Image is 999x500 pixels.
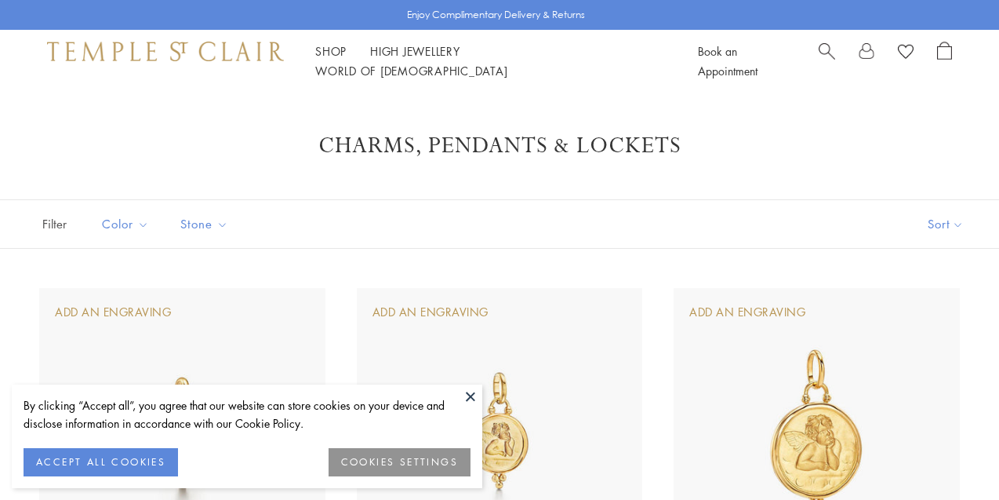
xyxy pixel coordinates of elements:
[55,304,171,321] div: Add An Engraving
[892,200,999,248] button: Show sort by
[898,42,914,65] a: View Wishlist
[819,42,835,81] a: Search
[94,214,161,234] span: Color
[937,42,952,81] a: Open Shopping Bag
[698,43,757,78] a: Book an Appointment
[173,214,240,234] span: Stone
[407,7,585,23] p: Enjoy Complimentary Delivery & Returns
[329,448,470,476] button: COOKIES SETTINGS
[315,43,347,59] a: ShopShop
[315,63,507,78] a: World of [DEMOGRAPHIC_DATA]World of [DEMOGRAPHIC_DATA]
[24,448,178,476] button: ACCEPT ALL COOKIES
[63,132,936,160] h1: Charms, Pendants & Lockets
[169,206,240,242] button: Stone
[90,206,161,242] button: Color
[47,42,284,60] img: Temple St. Clair
[315,42,663,81] nav: Main navigation
[689,304,805,321] div: Add An Engraving
[370,43,460,59] a: High JewelleryHigh Jewellery
[24,396,470,432] div: By clicking “Accept all”, you agree that our website can store cookies on your device and disclos...
[372,304,489,321] div: Add An Engraving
